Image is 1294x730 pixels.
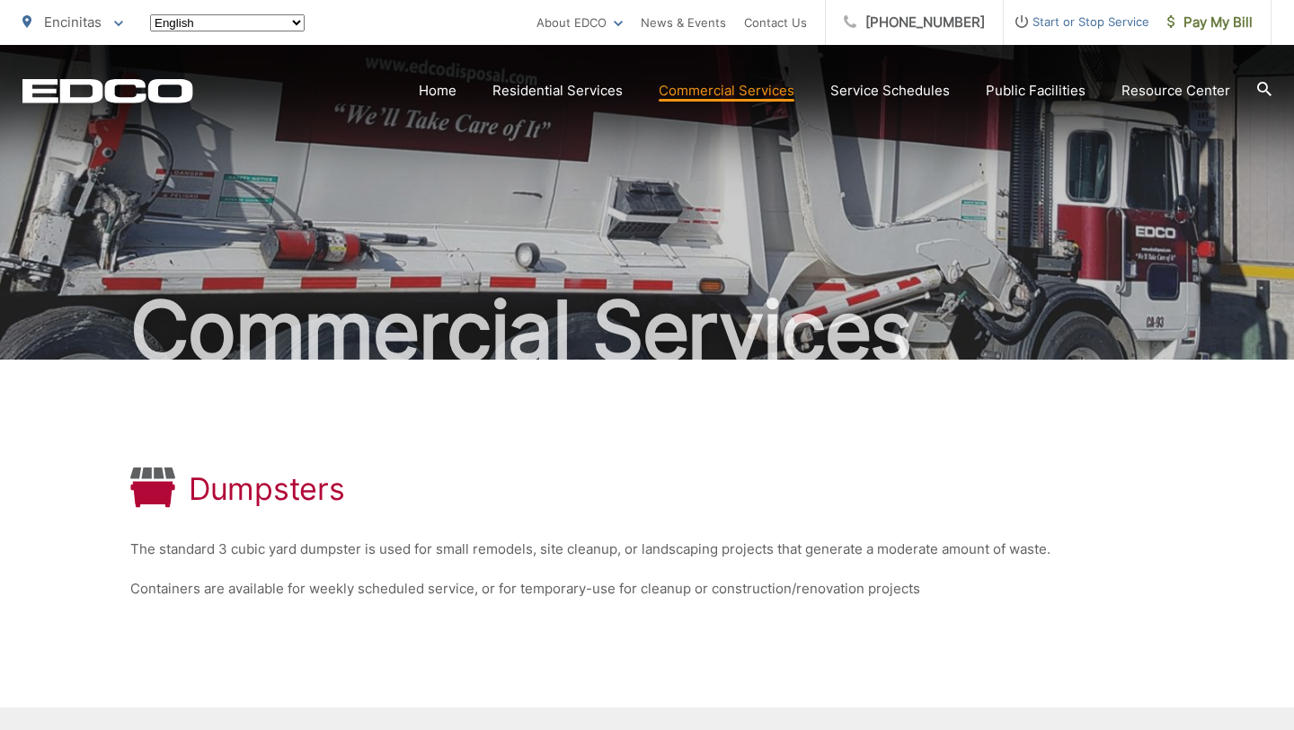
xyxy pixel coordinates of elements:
a: Contact Us [744,12,807,33]
span: Encinitas [44,13,102,31]
h1: Dumpsters [189,471,344,507]
a: About EDCO [536,12,623,33]
h2: Commercial Services [22,286,1272,376]
p: The standard 3 cubic yard dumpster is used for small remodels, site cleanup, or landscaping proje... [130,539,1164,560]
a: Residential Services [492,80,623,102]
a: Resource Center [1121,80,1230,102]
a: Commercial Services [659,80,794,102]
a: Service Schedules [830,80,950,102]
select: Select a language [150,14,305,31]
a: Home [419,80,456,102]
a: EDCD logo. Return to the homepage. [22,78,193,103]
a: News & Events [641,12,726,33]
p: Containers are available for weekly scheduled service, or for temporary-use for cleanup or constr... [130,578,1164,600]
span: Pay My Bill [1167,12,1253,33]
a: Public Facilities [986,80,1086,102]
